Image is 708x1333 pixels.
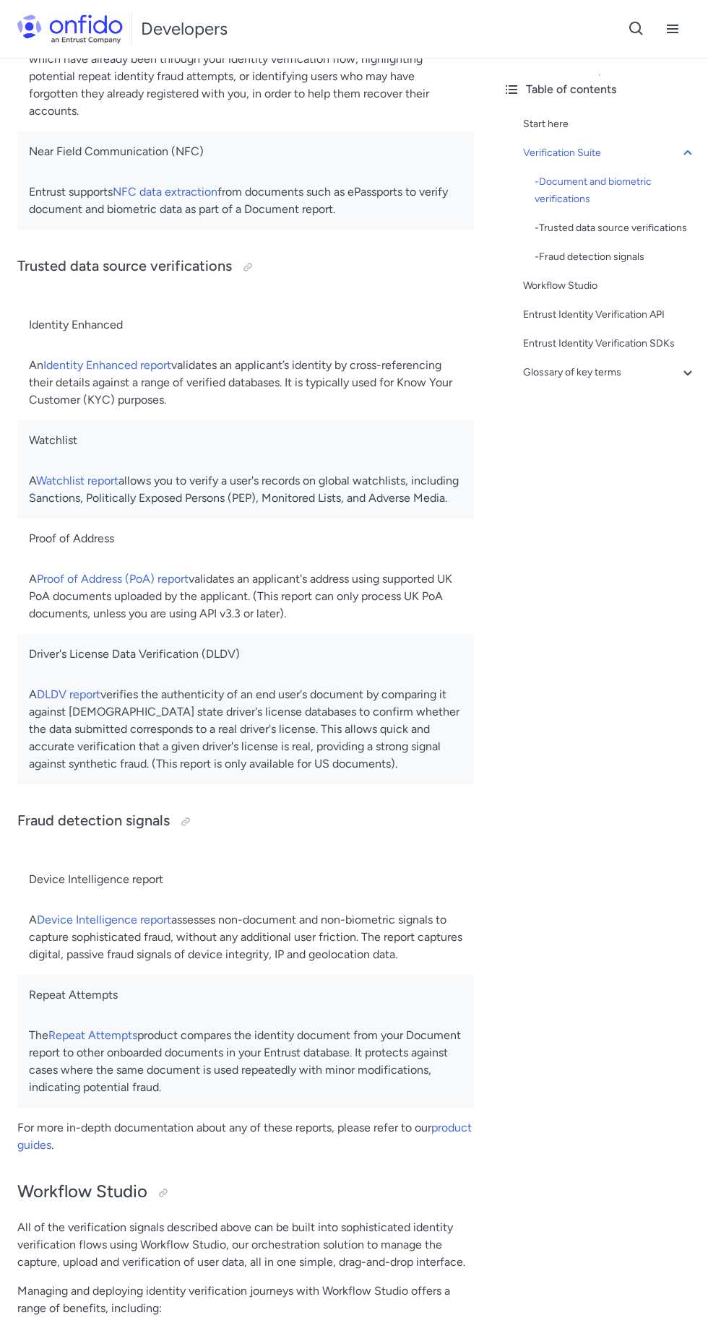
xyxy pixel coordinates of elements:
td: Watchlist [17,420,474,461]
td: An validates an applicant’s identity by cross-referencing their details against a range of verifi... [17,345,474,420]
td: Proof of Address [17,518,474,559]
a: Device Intelligence report [37,913,171,926]
div: - Fraud detection signals [535,248,696,266]
a: -Fraud detection signals [535,248,696,266]
a: Entrust Identity Verification SDKs [523,335,696,352]
td: A allows you to verify a user's records on global watchlists, including Sanctions, Politically Ex... [17,461,474,518]
a: -Document and biometric verifications [535,173,696,208]
h3: Trusted data source verifications [17,256,474,279]
td: Entrust supports from documents such as ePassports to verify document and biometric data as part ... [17,172,474,230]
td: Repeat Attempts [17,975,474,1015]
a: Glossary of key terms [523,364,696,381]
a: Identity Enhanced report [43,358,171,372]
a: Proof of Address (PoA) report [37,572,189,586]
td: Identity Enhanced [17,305,474,345]
td: Near Field Communication (NFC) [17,131,474,172]
a: Entrust Identity Verification API [523,306,696,324]
td: Driver's License Data Verification (DLDV) [17,634,474,674]
p: Managing and deploying identity verification journeys with Workflow Studio offers a range of bene... [17,1282,474,1317]
button: Open navigation menu button [655,11,691,47]
button: Open search button [618,11,655,47]
p: For more in-depth documentation about any of these reports, please refer to our . [17,1119,474,1154]
td: The product compares the identity document from your Document report to other onboarded documents... [17,1015,474,1108]
td: A verifies the authenticity of an end user's document by comparing it against [DEMOGRAPHIC_DATA] ... [17,674,474,784]
svg: Open navigation menu button [664,20,681,38]
td: A validates an applicant's address using supported UK PoA documents uploaded by the applicant. (T... [17,559,474,634]
a: Workflow Studio [523,277,696,295]
a: Repeat Attempts [48,1028,137,1042]
h2: Workflow Studio [17,1180,474,1204]
h1: Developers [141,17,228,40]
div: Table of contents [503,81,696,98]
div: - Trusted data source verifications [535,220,696,237]
a: product guides [17,1121,472,1152]
img: Onfido Logo [17,14,123,43]
p: All of the verification signals described above can be built into sophisticated identity verifica... [17,1219,474,1271]
svg: Open search button [628,20,645,38]
a: DLDV report [37,687,100,701]
td: A assesses non-document and non-biometric signals to capture sophisticated fraud, without any add... [17,900,474,975]
td: Device Intelligence report [17,859,474,900]
h3: Fraud detection signals [17,810,474,833]
a: Start here [523,116,696,133]
a: -Trusted data source verifications [535,220,696,237]
a: Watchlist report [36,474,118,487]
a: Verification Suite [523,144,696,162]
a: NFC data extraction [113,185,217,199]
div: - Document and biometric verifications [535,173,696,208]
